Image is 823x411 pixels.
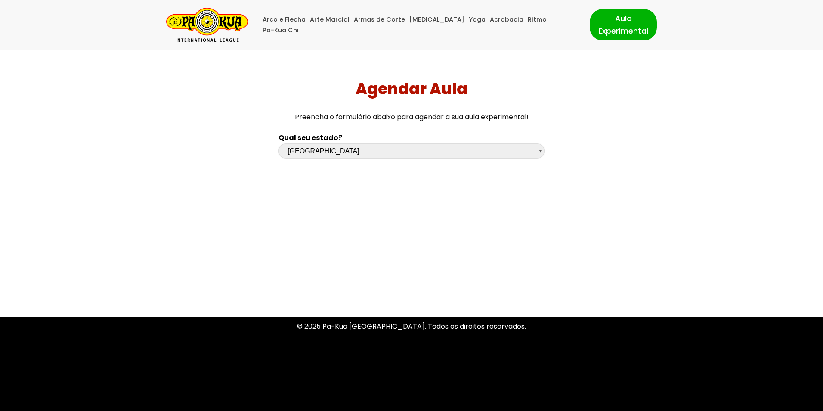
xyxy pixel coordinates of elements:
[373,358,450,367] a: Política de Privacidade
[469,14,486,25] a: Yoga
[3,80,820,98] h1: Agendar Aula
[3,111,820,123] p: Preencha o formulário abaixo para agendar a sua aula experimental!
[310,14,350,25] a: Arte Marcial
[590,9,657,40] a: Aula Experimental
[261,14,577,36] div: Menu primário
[528,14,547,25] a: Ritmo
[166,8,248,42] a: Pa-Kua Brasil Uma Escola de conhecimentos orientais para toda a família. Foco, habilidade concent...
[217,395,254,405] a: WordPress
[166,394,254,406] p: | Movido a
[278,133,342,143] b: Qual seu estado?
[354,14,405,25] a: Armas de Corte
[166,395,183,405] a: Neve
[409,14,464,25] a: [MEDICAL_DATA]
[263,14,306,25] a: Arco e Flecha
[166,321,657,332] p: © 2025 Pa-Kua [GEOGRAPHIC_DATA]. Todos os direitos reservados.
[263,25,299,36] a: Pa-Kua Chi
[490,14,523,25] a: Acrobacia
